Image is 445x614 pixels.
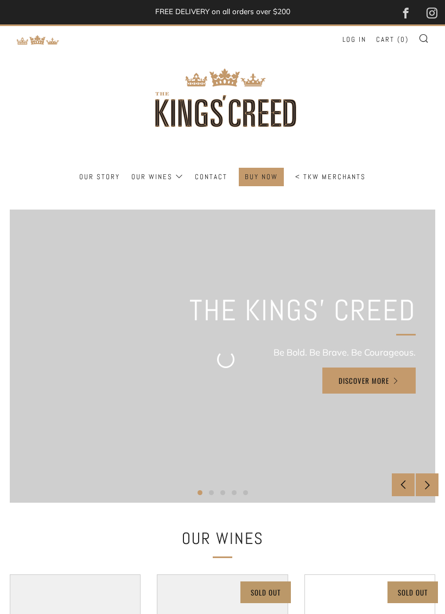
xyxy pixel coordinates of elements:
img: three kings wine merchants [125,26,320,168]
button: 5 [243,490,248,495]
h2: THE KINGS' CREED [189,293,416,328]
p: Sold Out [251,585,281,599]
button: 1 [198,490,202,495]
a: Contact [195,168,227,186]
h2: Our Wines [43,526,402,552]
a: < TKW Merchants [295,168,366,186]
a: Return to TKW Merchants [16,34,60,44]
a: Our Story [79,168,120,186]
button: 4 [232,490,237,495]
button: 3 [220,490,225,495]
a: Log in [342,31,366,48]
a: Discover More [322,368,416,394]
a: BUY NOW [245,168,278,186]
img: Return to TKW Merchants [16,35,60,45]
a: Cart (0) [376,31,409,48]
p: Be Bold. Be Brave. Be Courageous. [189,343,416,361]
button: 2 [209,490,214,495]
a: Our Wines [131,168,183,186]
span: 0 [400,35,405,44]
p: Sold Out [398,585,428,599]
